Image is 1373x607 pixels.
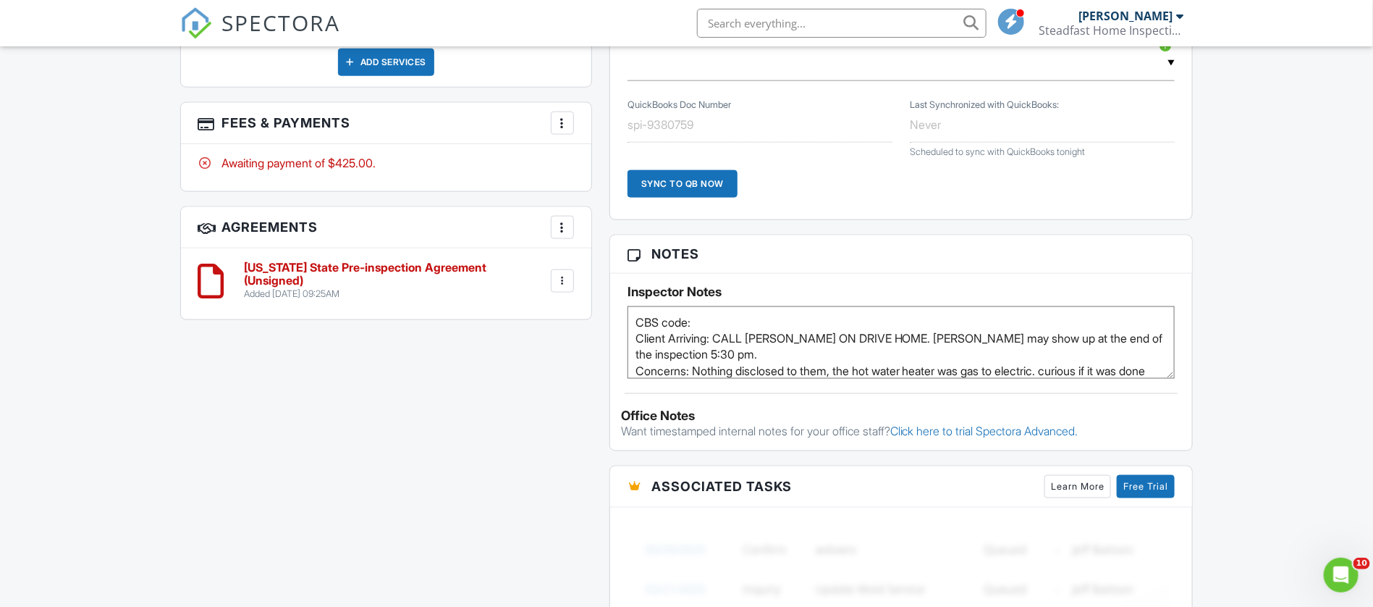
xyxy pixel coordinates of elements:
[910,146,1085,157] span: Scheduled to sync with QuickBooks tonight
[890,424,1078,438] a: Click here to trial Spectora Advanced.
[181,103,591,144] h3: Fees & Payments
[1079,9,1173,23] div: [PERSON_NAME]
[1044,475,1111,498] a: Learn More
[180,7,212,39] img: The Best Home Inspection Software - Spectora
[180,20,341,50] a: SPECTORA
[621,409,1182,423] div: Office Notes
[245,261,548,287] h6: [US_STATE] State Pre-inspection Agreement (Unsigned)
[910,99,1059,112] label: Last Synchronized with QuickBooks:
[628,285,1175,299] h5: Inspector Notes
[651,477,792,496] span: Associated Tasks
[610,235,1193,273] h3: Notes
[1117,475,1175,498] a: Free Trial
[1353,558,1370,569] span: 10
[1039,23,1184,38] div: Steadfast Home Inspection INW
[198,155,574,171] div: Awaiting payment of $425.00.
[628,99,731,112] label: QuickBooks Doc Number
[338,49,434,76] div: Add Services
[621,423,1182,439] p: Want timestamped internal notes for your office staff?
[181,207,591,248] h3: Agreements
[245,288,548,300] div: Added [DATE] 09:25AM
[628,170,738,198] div: Sync to QB Now
[697,9,987,38] input: Search everything...
[628,306,1175,379] textarea: CBS code: Client Arriving: CALL [PERSON_NAME] ON DRIVE HOME. [PERSON_NAME] may show up at the end...
[245,261,548,300] a: [US_STATE] State Pre-inspection Agreement (Unsigned) Added [DATE] 09:25AM
[222,7,341,38] span: SPECTORA
[1324,558,1359,593] iframe: Intercom live chat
